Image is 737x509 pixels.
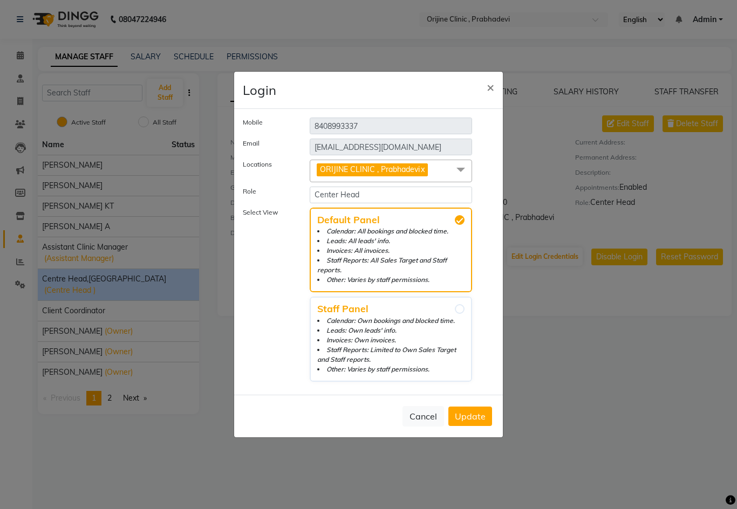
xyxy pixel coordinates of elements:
[420,164,425,174] a: x
[455,411,486,422] span: Update
[317,316,465,326] li: Calendar: Own bookings and blocked time.
[235,139,302,151] label: Email
[317,215,465,225] span: Default Panel
[455,304,465,314] input: Staff PanelCalendar: Own bookings and blocked time.Leads: Own leads' info.Invoices: Own invoices....
[235,118,302,130] label: Mobile
[317,364,465,374] li: Other: Varies by staff permissions.
[317,275,465,285] li: Other: Varies by staff permissions.
[235,187,302,199] label: Role
[317,335,465,345] li: Invoices: Own invoices.
[317,246,465,256] li: Invoices: All invoices.
[310,139,472,155] input: Email
[235,160,302,177] label: Locations
[317,256,465,275] li: Staff Reports: All Sales Target and Staff reports.
[317,326,465,335] li: Leads: Own leads' info.
[402,406,444,427] button: Cancel
[243,80,276,100] h4: Login
[478,72,503,102] button: Close
[317,236,465,246] li: Leads: All leads' info.
[448,407,492,426] button: Update
[235,208,302,382] label: Select View
[317,226,465,236] li: Calendar: All bookings and blocked time.
[317,345,465,364] li: Staff Reports: Limited to Own Sales Target and Staff reports.
[310,118,472,134] input: Mobile
[487,79,494,95] span: ×
[317,304,465,314] span: Staff Panel
[455,215,465,225] input: Default PanelCalendar: All bookings and blocked time.Leads: All leads' info.Invoices: All invoice...
[320,164,420,174] span: ORIJINE CLINIC , Prabhadevi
